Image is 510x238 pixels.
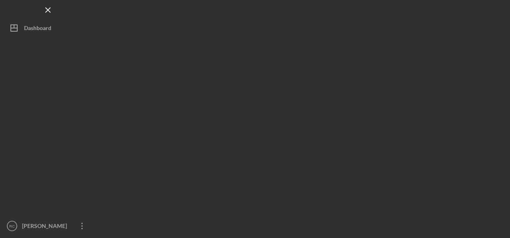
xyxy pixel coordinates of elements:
[4,20,92,36] button: Dashboard
[9,224,15,228] text: RC
[20,218,72,236] div: [PERSON_NAME]
[24,20,51,38] div: Dashboard
[4,218,92,234] button: RC[PERSON_NAME]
